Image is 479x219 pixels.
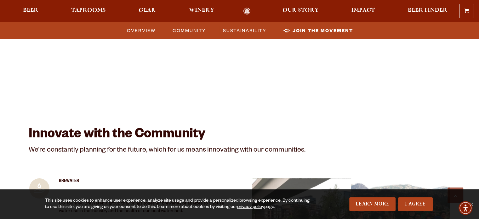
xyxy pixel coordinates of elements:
[29,128,339,143] h2: Innovate with the Community
[282,8,319,13] span: Our Story
[29,146,339,156] p: We’re constantly planning for the future, which for us means innovating with our communities.
[459,201,472,215] div: Accessibility Menu
[293,26,353,35] span: Join the Movement
[139,8,156,13] span: Gear
[280,26,356,35] a: Join the Movement
[347,8,379,15] a: Impact
[45,198,314,210] div: This site uses cookies to enhance user experience, analyze site usage and provide a personalized ...
[185,8,218,15] a: Winery
[351,8,375,13] span: Impact
[134,8,160,15] a: Gear
[349,197,396,211] a: Learn More
[169,26,209,35] a: Community
[189,8,214,13] span: Winery
[123,26,159,35] a: Overview
[237,205,264,210] a: privacy policy
[219,26,270,35] a: Sustainability
[23,8,38,13] span: Beer
[127,26,156,35] span: Overview
[19,8,43,15] a: Beer
[235,8,259,15] a: Odell Home
[408,8,447,13] span: Beer Finder
[398,197,433,211] a: I Agree
[71,8,106,13] span: Taprooms
[278,8,323,15] a: Our Story
[173,26,206,35] span: Community
[59,178,227,190] h3: BreWater
[448,187,463,203] a: Scroll to top
[67,8,110,15] a: Taprooms
[223,26,266,35] span: Sustainability
[403,8,451,15] a: Beer Finder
